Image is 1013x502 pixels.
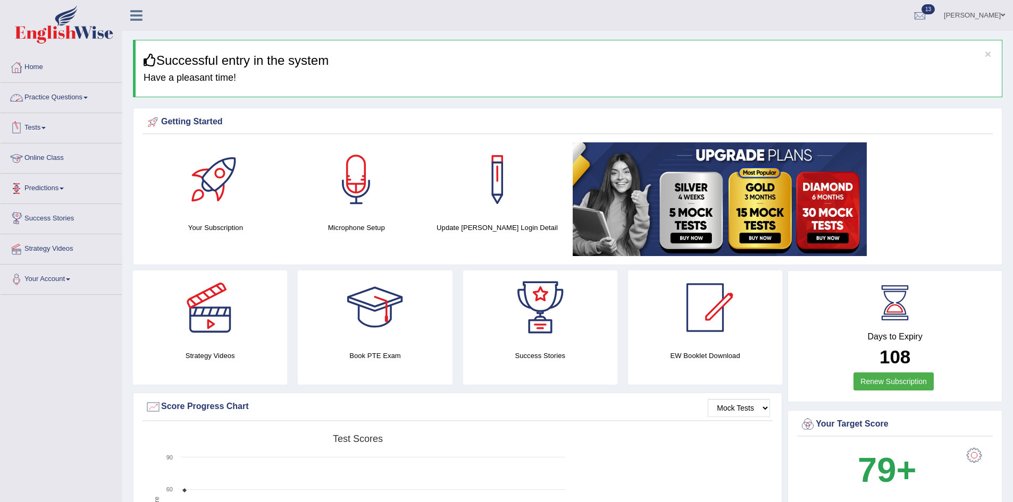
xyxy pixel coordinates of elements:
[1,143,122,170] a: Online Class
[1,265,122,291] a: Your Account
[985,48,991,59] button: ×
[1,204,122,231] a: Success Stories
[858,450,916,489] b: 79+
[853,372,934,390] a: Renew Subscription
[144,73,994,83] h4: Have a pleasant time!
[298,350,452,361] h4: Book PTE Exam
[463,350,617,361] h4: Success Stories
[922,4,935,14] span: 13
[1,113,122,140] a: Tests
[1,174,122,200] a: Predictions
[800,416,990,432] div: Your Target Score
[1,83,122,109] a: Practice Questions
[144,54,994,67] h3: Successful entry in the system
[432,222,563,233] h4: Update [PERSON_NAME] Login Detail
[291,222,422,233] h4: Microphone Setup
[166,486,173,492] text: 60
[1,53,122,79] a: Home
[880,346,910,367] b: 108
[573,142,867,256] img: small5.jpg
[166,454,173,461] text: 90
[333,433,383,444] tspan: Test scores
[1,234,122,261] a: Strategy Videos
[145,114,990,130] div: Getting Started
[150,222,281,233] h4: Your Subscription
[145,399,770,415] div: Score Progress Chart
[800,332,990,342] h4: Days to Expiry
[628,350,782,361] h4: EW Booklet Download
[133,350,287,361] h4: Strategy Videos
